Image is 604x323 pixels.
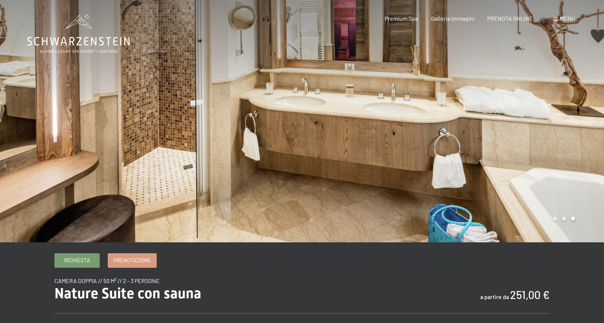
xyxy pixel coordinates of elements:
a: Richiesta [55,254,99,267]
span: Richiesta [64,257,90,264]
span: Menu [560,15,575,22]
a: Premium Spa [385,15,418,22]
a: PRENOTA ONLINE [487,15,533,22]
span: camera doppia // 50 m² // 2 - 3 persone [54,277,160,284]
span: a partire da [480,293,509,300]
a: Galleria immagini [431,15,474,22]
span: Prenotazione [114,257,151,264]
b: 251,00 € [510,288,550,301]
span: Nature Suite con sauna [54,285,201,302]
a: Prenotazione [108,254,156,267]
